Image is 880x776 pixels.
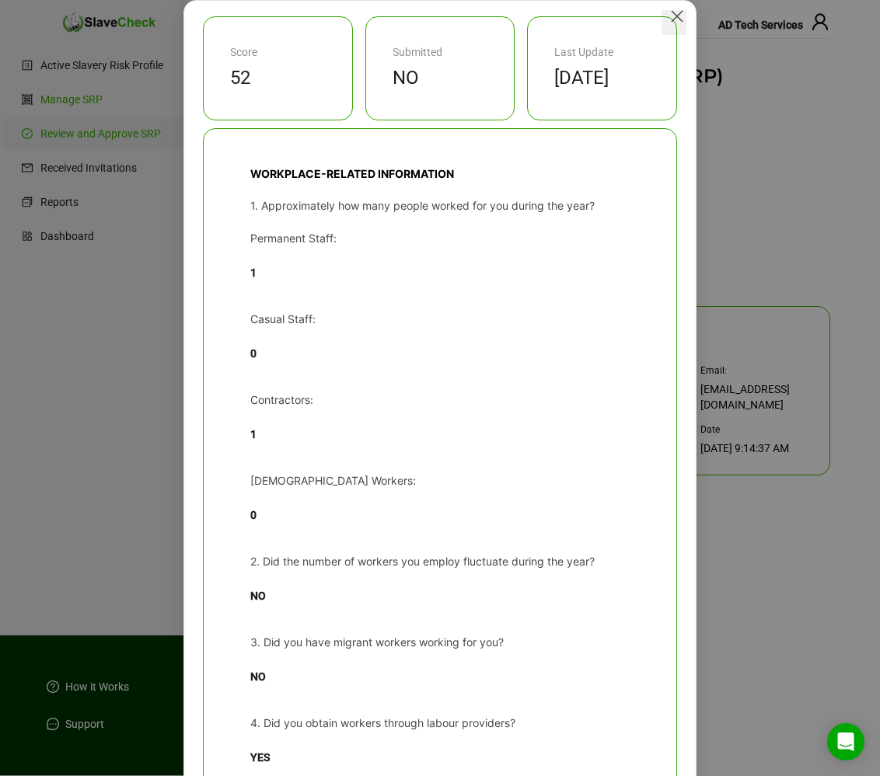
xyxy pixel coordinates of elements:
[250,264,630,281] p: 1
[250,587,630,604] p: NO
[250,749,630,766] p: YES
[250,391,324,409] label: Contractors:
[250,167,454,180] span: WORKPLACE-RELATED INFORMATION
[250,472,427,489] label: Seasonal Workers:
[250,506,630,524] p: 0
[250,199,595,212] span: 1. Approximately how many people worked for you during the year?
[250,553,606,570] label: 2. Did the number of workers you employ fluctuate during the year?
[393,43,488,61] div: Submitted
[250,345,630,362] p: 0
[230,67,250,89] span: 52
[250,634,515,651] label: 3. Did you have migrant workers working for you?
[554,64,609,93] span: [DATE]
[250,311,327,328] label: Casual Staff:
[250,668,630,685] p: NO
[393,64,419,93] span: NO
[250,715,526,732] label: 4. Did you obtain workers through labour providers?
[230,43,326,61] div: Score
[827,723,864,760] div: Open Intercom Messenger
[250,426,630,443] p: 1
[662,10,686,35] button: Close
[554,43,650,61] div: Last Update
[250,230,347,247] label: Permanent Staff:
